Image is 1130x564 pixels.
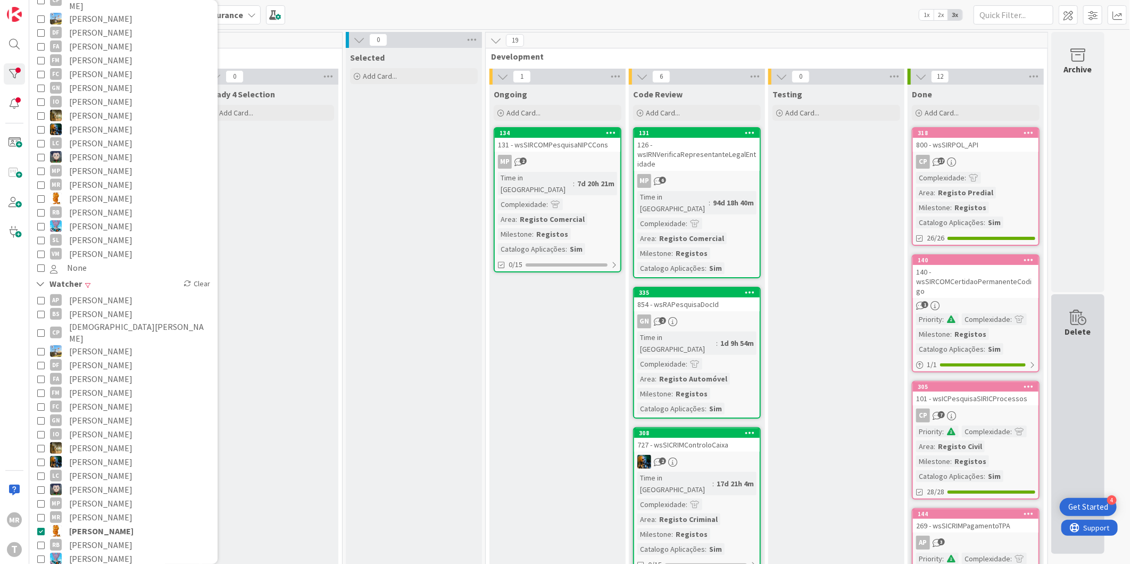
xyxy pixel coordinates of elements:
[69,358,132,372] span: [PERSON_NAME]
[637,191,709,214] div: Time in [GEOGRAPHIC_DATA]
[916,426,942,437] div: Priority
[69,233,132,247] span: [PERSON_NAME]
[985,343,1003,355] div: Sim
[637,388,671,400] div: Milestone
[50,82,62,94] div: GN
[37,81,210,95] button: GN [PERSON_NAME]
[935,187,996,198] div: Registo Predial
[37,344,210,358] button: DG [PERSON_NAME]
[707,403,725,414] div: Sim
[219,108,253,118] span: Add Card...
[50,470,62,482] div: LC
[913,128,1038,138] div: 318
[916,202,950,213] div: Milestone
[69,81,132,95] span: [PERSON_NAME]
[50,248,62,260] div: VM
[671,528,673,540] span: :
[634,297,760,311] div: 854 - wsRAPesquisaDocId
[69,455,132,469] span: [PERSON_NAME]
[637,543,705,555] div: Catalogo Aplicações
[50,13,62,24] img: DG
[69,538,132,552] span: [PERSON_NAME]
[634,128,760,138] div: 131
[69,400,132,413] span: [PERSON_NAME]
[639,289,760,296] div: 335
[938,411,945,418] span: 7
[952,202,989,213] div: Registos
[913,382,1038,392] div: 305
[7,542,22,557] div: T
[934,441,935,452] span: :
[546,198,548,210] span: :
[916,343,984,355] div: Catalogo Aplicações
[927,233,944,244] span: 26/26
[498,172,573,195] div: Time in [GEOGRAPHIC_DATA]
[637,247,671,259] div: Milestone
[37,261,210,275] button: None
[916,328,950,340] div: Milestone
[913,128,1038,152] div: 318800 - wsSIRPOL_API
[37,538,210,552] button: RB [PERSON_NAME]
[37,247,210,261] button: VM [PERSON_NAME]
[37,12,210,26] button: DG [PERSON_NAME]
[705,403,707,414] span: :
[637,174,651,188] div: MP
[69,109,132,122] span: [PERSON_NAME]
[1060,498,1117,516] div: Open Get Started checklist, remaining modules: 4
[938,157,945,164] span: 17
[37,164,210,178] button: MP [PERSON_NAME]
[50,96,62,107] div: IO
[707,543,725,555] div: Sim
[37,95,210,109] button: IO [PERSON_NAME]
[50,442,62,454] img: JC
[637,262,705,274] div: Catalogo Aplicações
[637,331,716,355] div: Time in [GEOGRAPHIC_DATA]
[785,108,819,118] span: Add Card...
[50,110,62,121] img: JC
[710,197,757,209] div: 94d 18h 40m
[646,108,680,118] span: Add Card...
[974,5,1053,24] input: Quick Filter...
[37,510,210,524] button: MR [PERSON_NAME]
[69,483,132,496] span: [PERSON_NAME]
[37,358,210,372] button: DF [PERSON_NAME]
[37,413,210,427] button: GN [PERSON_NAME]
[69,150,132,164] span: [PERSON_NAME]
[772,89,802,99] span: Testing
[495,128,620,138] div: 134
[913,409,1038,422] div: CP
[633,89,683,99] span: Code Review
[657,373,730,385] div: Registo Automóvel
[965,172,966,184] span: :
[37,150,210,164] button: LS [PERSON_NAME]
[634,428,760,452] div: 308727 - wsSICRIMControloCaixa
[50,27,62,38] div: DF
[69,136,132,150] span: [PERSON_NAME]
[69,39,132,53] span: [PERSON_NAME]
[925,108,959,118] span: Add Card...
[69,510,132,524] span: [PERSON_NAME]
[712,478,714,490] span: :
[1107,495,1117,505] div: 4
[37,483,210,496] button: LS [PERSON_NAME]
[1065,325,1091,338] div: Delete
[950,328,952,340] span: :
[495,138,620,152] div: 131 - wsSIRCOMPesquisaNIPCCons
[913,509,1038,533] div: 144269 - wsSICRIMPagamentoTPA
[718,337,757,349] div: 1d 9h 54m
[673,247,710,259] div: Registos
[655,373,657,385] span: :
[913,155,1038,169] div: CP
[942,313,944,325] span: :
[69,122,132,136] span: [PERSON_NAME]
[916,155,930,169] div: CP
[498,155,512,169] div: MP
[575,178,617,189] div: 7d 20h 21m
[634,288,760,311] div: 335854 - wsRAPesquisaDocId
[709,197,710,209] span: :
[69,372,132,386] span: [PERSON_NAME]
[506,34,524,47] span: 19
[637,233,655,244] div: Area
[37,233,210,247] button: SL [PERSON_NAME]
[707,262,725,274] div: Sim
